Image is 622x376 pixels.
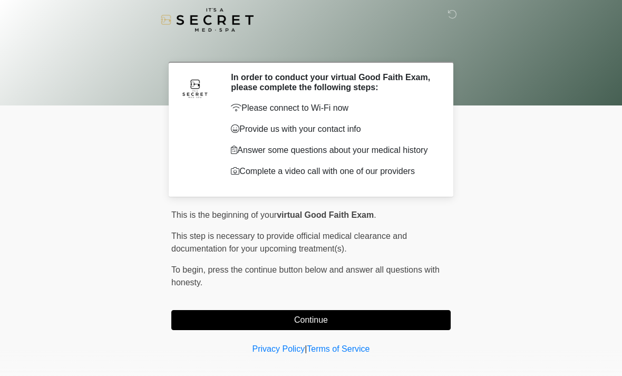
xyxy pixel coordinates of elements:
p: Complete a video call with one of our providers [231,165,435,178]
span: This step is necessary to provide official medical clearance and documentation for your upcoming ... [171,232,407,253]
a: Terms of Service [307,344,370,353]
a: | [305,344,307,353]
p: Answer some questions about your medical history [231,144,435,157]
a: Privacy Policy [252,344,305,353]
h2: In order to conduct your virtual Good Faith Exam, please complete the following steps: [231,72,435,92]
span: . [374,210,376,219]
span: To begin, [171,265,208,274]
p: Provide us with your contact info [231,123,435,136]
span: This is the beginning of your [171,210,277,219]
span: press the continue button below and answer all questions with honesty. [171,265,440,287]
h1: ‎ ‎ [163,38,459,57]
img: Agent Avatar [179,72,211,104]
img: It's A Secret Med Spa Logo [161,8,254,32]
button: Continue [171,310,451,330]
p: Please connect to Wi-Fi now [231,102,435,114]
strong: virtual Good Faith Exam [277,210,374,219]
